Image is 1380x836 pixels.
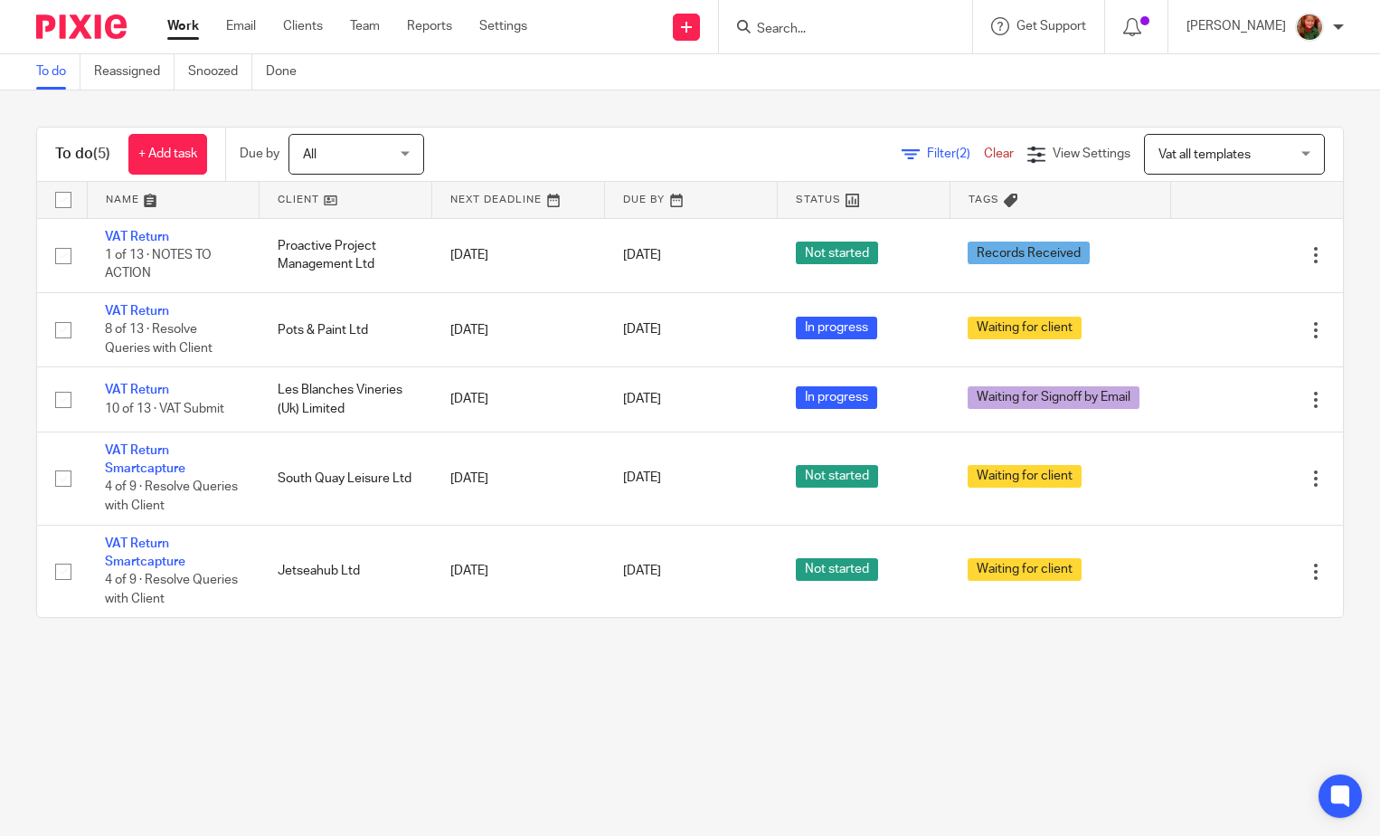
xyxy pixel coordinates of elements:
span: [DATE] [623,249,661,261]
span: [DATE] [623,565,661,577]
span: All [303,148,317,161]
span: 1 of 13 · NOTES TO ACTION [105,249,212,280]
a: Email [226,17,256,35]
a: Work [167,17,199,35]
a: Snoozed [188,54,252,90]
td: [DATE] [432,432,605,525]
td: [DATE] [432,218,605,292]
span: [DATE] [623,472,661,485]
a: VAT Return Smartcapture [105,537,185,568]
a: VAT Return [105,305,169,318]
img: sallycropped.JPG [1295,13,1324,42]
input: Search [755,22,918,38]
span: Vat all templates [1158,148,1251,161]
a: Team [350,17,380,35]
a: Done [266,54,310,90]
a: Clients [283,17,323,35]
td: [DATE] [432,367,605,432]
a: VAT Return [105,384,169,396]
a: Clear [984,147,1014,160]
span: In progress [796,386,877,409]
a: + Add task [128,134,207,175]
p: Due by [240,145,279,163]
span: (5) [93,147,110,161]
td: [DATE] [432,525,605,617]
span: Filter [927,147,984,160]
td: Jetseahub Ltd [260,525,432,617]
a: Settings [479,17,527,35]
img: Pixie [36,14,127,39]
span: [DATE] [623,394,661,406]
td: South Quay Leisure Ltd [260,432,432,525]
span: Waiting for client [968,317,1082,339]
h1: To do [55,145,110,164]
td: Les Blanches Vineries (Uk) Limited [260,367,432,432]
span: Waiting for Signoff by Email [968,386,1139,409]
span: View Settings [1053,147,1130,160]
span: [DATE] [623,324,661,337]
span: Records Received [968,242,1090,264]
span: Get Support [1016,20,1086,33]
a: VAT Return [105,231,169,243]
a: Reassigned [94,54,175,90]
span: Waiting for client [968,465,1082,488]
span: Not started [796,558,878,581]
span: Tags [969,195,999,204]
span: 4 of 9 · Resolve Queries with Client [105,481,238,513]
span: 10 of 13 · VAT Submit [105,403,224,415]
td: Proactive Project Management Ltd [260,218,432,292]
a: VAT Return Smartcapture [105,444,185,475]
span: In progress [796,317,877,339]
span: Not started [796,242,878,264]
span: 8 of 13 · Resolve Queries with Client [105,324,213,356]
a: To do [36,54,80,90]
td: [DATE] [432,292,605,366]
span: Waiting for client [968,558,1082,581]
td: Pots & Paint Ltd [260,292,432,366]
span: 4 of 9 · Resolve Queries with Client [105,575,238,606]
a: Reports [407,17,452,35]
span: Not started [796,465,878,488]
p: [PERSON_NAME] [1186,17,1286,35]
span: (2) [956,147,970,160]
